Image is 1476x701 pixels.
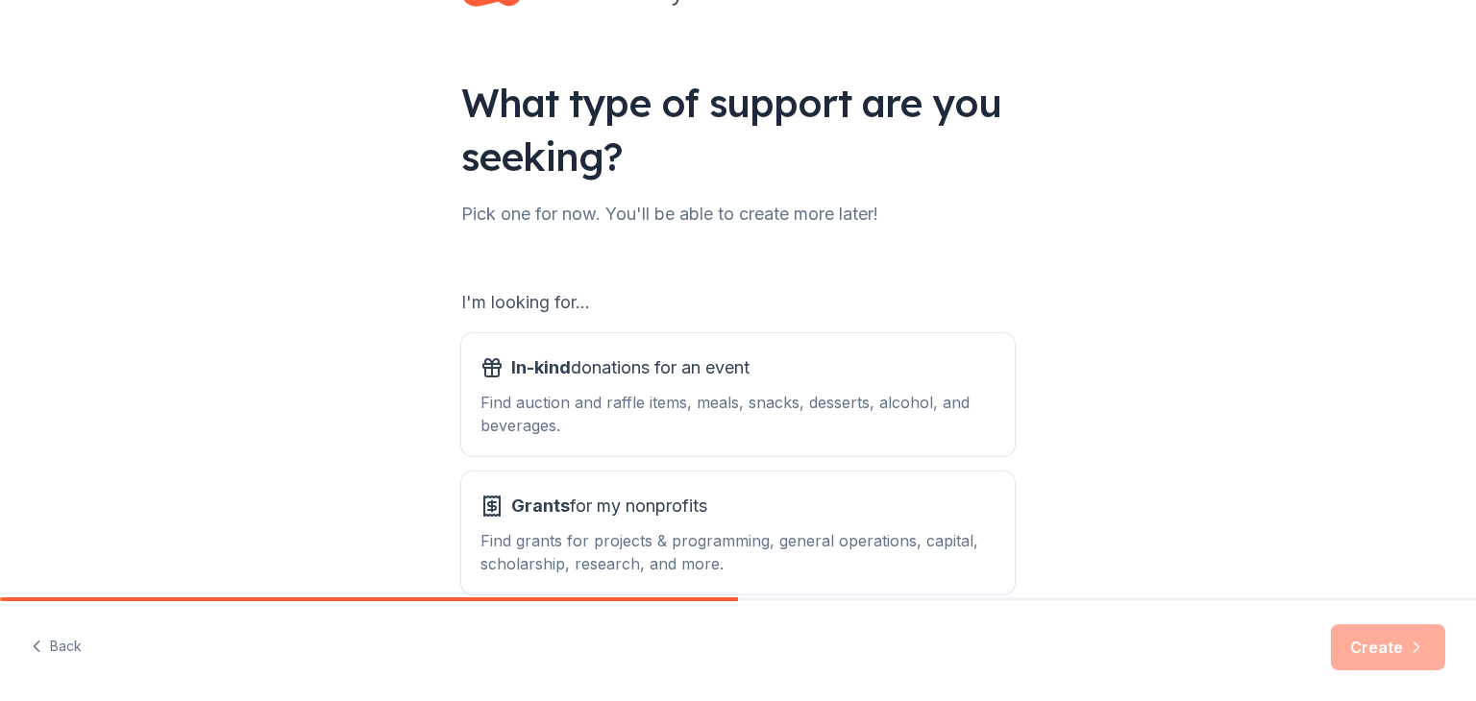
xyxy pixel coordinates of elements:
span: donations for an event [511,352,750,383]
span: for my nonprofits [511,491,707,521]
div: I'm looking for... [461,287,1015,318]
span: Grants [511,496,570,516]
div: Pick one for now. You'll be able to create more later! [461,199,1015,230]
div: What type of support are you seeking? [461,76,1015,183]
button: In-kinddonations for an eventFind auction and raffle items, meals, snacks, desserts, alcohol, and... [461,333,1015,456]
div: Find auction and raffle items, meals, snacks, desserts, alcohol, and beverages. [480,391,996,437]
div: Find grants for projects & programming, general operations, capital, scholarship, research, and m... [480,529,996,575]
button: Back [31,627,82,667]
span: In-kind [511,357,571,377]
button: Grantsfor my nonprofitsFind grants for projects & programming, general operations, capital, schol... [461,471,1015,594]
